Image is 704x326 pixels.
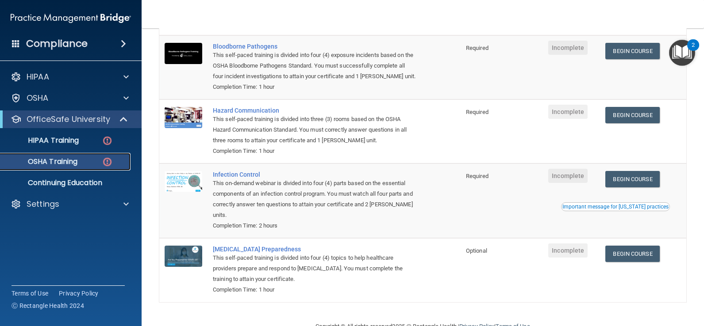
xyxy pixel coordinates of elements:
div: This self-paced training is divided into four (4) exposure incidents based on the OSHA Bloodborne... [213,50,416,82]
span: Incomplete [548,41,588,55]
img: PMB logo [11,9,131,27]
span: Incomplete [548,243,588,258]
div: This self-paced training is divided into four (4) topics to help healthcare providers prepare and... [213,253,416,284]
span: Required [466,173,489,179]
a: Begin Course [605,171,659,187]
a: Hazard Communication [213,107,416,114]
p: Continuing Education [6,178,127,187]
div: This on-demand webinar is divided into four (4) parts based on the essential components of an inf... [213,178,416,220]
div: 2 [692,45,695,57]
p: HIPAA Training [6,136,79,145]
a: Begin Course [605,43,659,59]
a: Privacy Policy [59,289,99,298]
span: Incomplete [548,169,588,183]
a: Settings [11,199,129,209]
div: Completion Time: 1 hour [213,82,416,92]
a: HIPAA [11,72,129,82]
div: Completion Time: 1 hour [213,284,416,295]
div: Completion Time: 1 hour [213,146,416,156]
div: This self-paced training is divided into three (3) rooms based on the OSHA Hazard Communication S... [213,114,416,146]
span: Required [466,109,489,115]
span: Ⓒ Rectangle Health 2024 [12,301,84,310]
p: OSHA [27,93,49,103]
a: Terms of Use [12,289,48,298]
img: danger-circle.6113f641.png [102,135,113,146]
p: Settings [27,199,59,209]
a: OfficeSafe University [11,114,128,125]
button: Read this if you are a dental practitioner in the state of CA [561,202,670,211]
div: Completion Time: 2 hours [213,220,416,231]
a: Infection Control [213,171,416,178]
button: Open Resource Center, 2 new notifications [669,40,695,66]
span: Incomplete [548,105,588,119]
a: OSHA [11,93,129,103]
span: Optional [466,247,487,254]
p: HIPAA [27,72,49,82]
a: Begin Course [605,107,659,123]
span: Required [466,45,489,51]
div: Important message for [US_STATE] practices [562,204,669,209]
a: Begin Course [605,246,659,262]
h4: Compliance [26,38,88,50]
p: OSHA Training [6,157,77,166]
a: [MEDICAL_DATA] Preparedness [213,246,416,253]
a: Bloodborne Pathogens [213,43,416,50]
p: OfficeSafe University [27,114,110,125]
img: danger-circle.6113f641.png [102,156,113,167]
